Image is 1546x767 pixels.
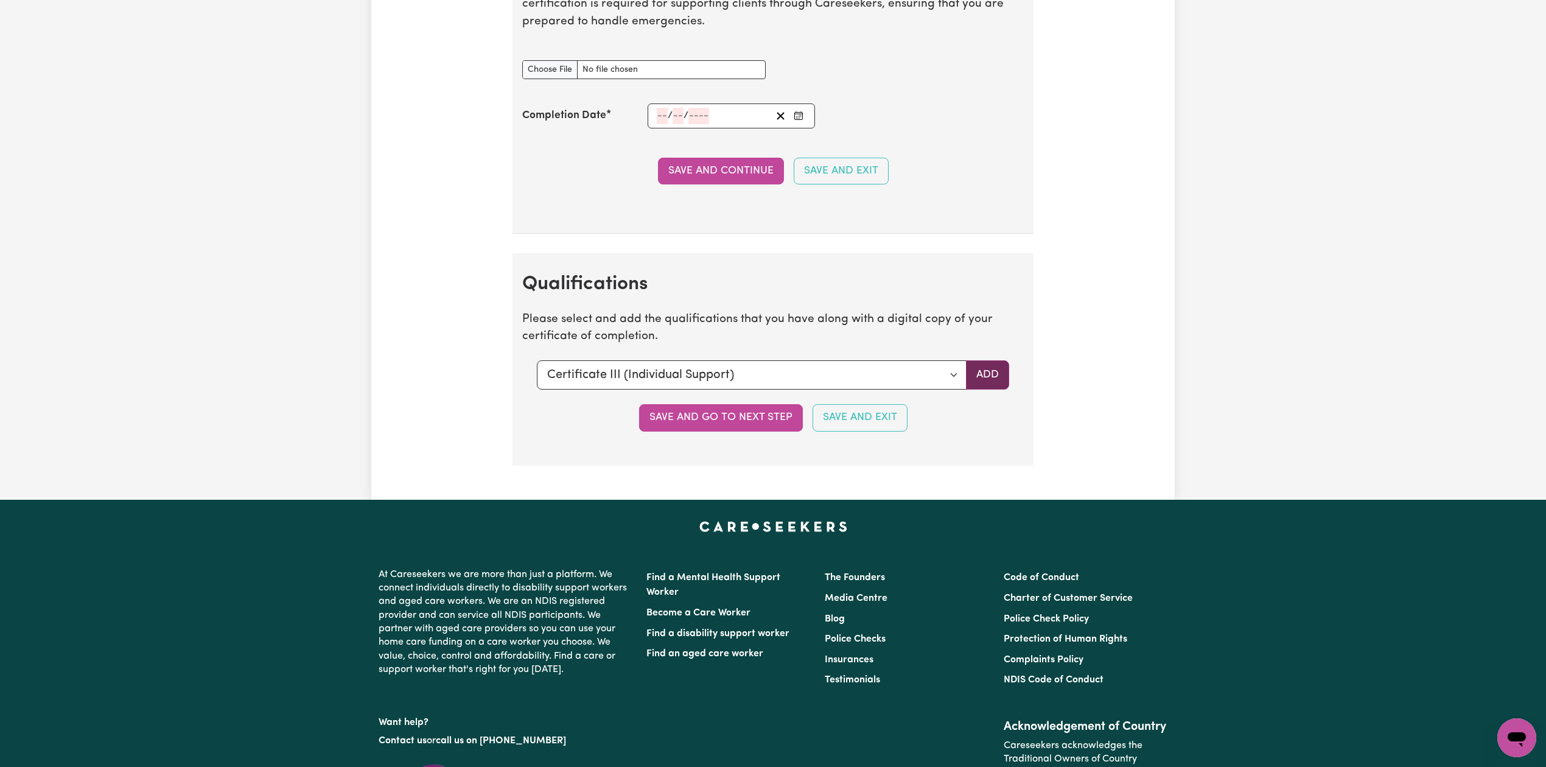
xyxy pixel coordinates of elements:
[379,729,632,752] p: or
[825,655,873,665] a: Insurances
[684,110,688,121] span: /
[825,675,880,685] a: Testimonials
[1004,634,1127,644] a: Protection of Human Rights
[646,629,789,639] a: Find a disability support worker
[771,108,790,124] button: Clear date
[658,158,784,184] button: Save and Continue
[966,360,1009,390] button: Add selected qualification
[1004,594,1133,603] a: Charter of Customer Service
[673,108,684,124] input: --
[794,158,889,184] button: Save and Exit
[825,614,845,624] a: Blog
[522,311,1024,346] p: Please select and add the qualifications that you have along with a digital copy of your certific...
[639,404,803,431] button: Save and go to next step
[379,711,632,729] p: Want help?
[522,108,606,124] label: Completion Date
[646,608,750,618] a: Become a Care Worker
[379,563,632,682] p: At Careseekers we are more than just a platform. We connect individuals directly to disability su...
[1004,720,1167,734] h2: Acknowledgement of Country
[1497,718,1536,757] iframe: Button to launch messaging window
[1004,573,1079,583] a: Code of Conduct
[1004,675,1104,685] a: NDIS Code of Conduct
[668,110,673,121] span: /
[813,404,908,431] button: Save and Exit
[1004,614,1089,624] a: Police Check Policy
[1004,655,1083,665] a: Complaints Policy
[646,573,780,597] a: Find a Mental Health Support Worker
[688,108,709,124] input: ----
[825,573,885,583] a: The Founders
[522,273,1024,296] h2: Qualifications
[825,634,886,644] a: Police Checks
[699,522,847,531] a: Careseekers home page
[436,736,566,746] a: call us on [PHONE_NUMBER]
[379,736,427,746] a: Contact us
[646,649,763,659] a: Find an aged care worker
[657,108,668,124] input: --
[825,594,887,603] a: Media Centre
[790,108,807,124] button: Enter the Completion Date of your CPR Course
